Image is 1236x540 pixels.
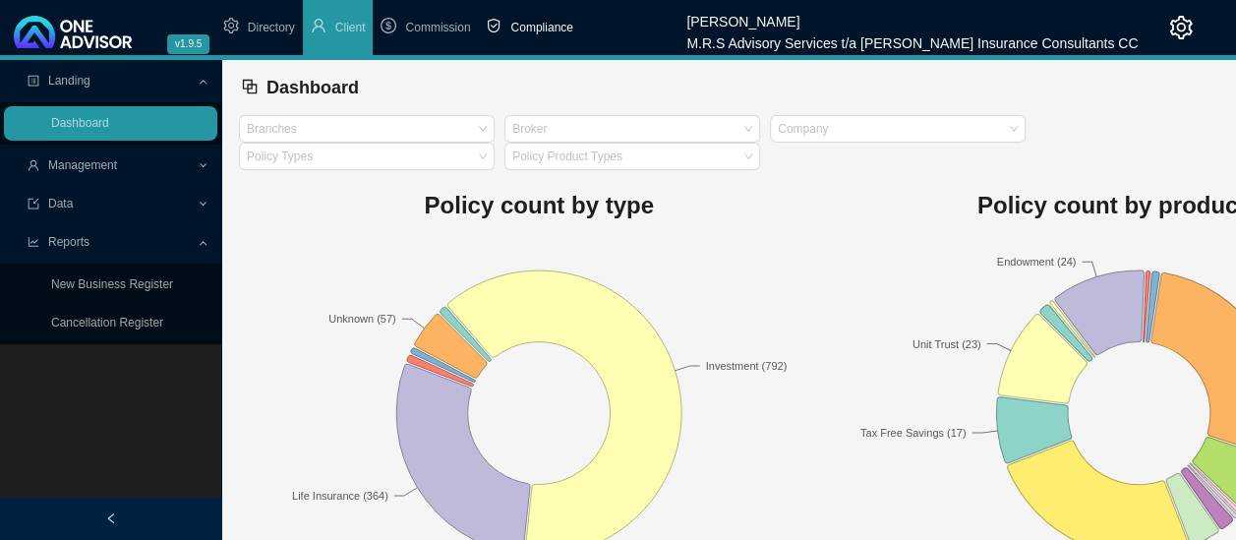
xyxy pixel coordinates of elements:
span: v1.9.5 [167,34,209,54]
div: M.R.S Advisory Services t/a [PERSON_NAME] Insurance Consultants CC [686,27,1138,48]
span: left [105,512,117,524]
a: Cancellation Register [51,316,163,330]
span: Management [48,158,117,172]
span: Commission [405,21,470,34]
text: Endowment (24) [997,256,1077,268]
div: [PERSON_NAME] [686,5,1138,27]
span: Reports [48,235,89,249]
span: Directory [248,21,295,34]
text: Investment (792) [706,360,788,372]
span: dollar [381,18,396,33]
text: Life Insurance (364) [292,490,388,502]
span: profile [28,75,39,87]
text: Tax Free Savings (17) [860,427,967,439]
span: block [241,78,259,95]
text: Unit Trust (23) [912,338,981,350]
span: Landing [48,74,90,88]
span: import [28,198,39,210]
text: Unknown (57) [328,313,395,325]
span: Compliance [510,21,572,34]
span: Client [335,21,366,34]
span: line-chart [28,236,39,248]
a: Dashboard [51,116,109,130]
span: Dashboard [266,78,359,97]
a: New Business Register [51,277,173,291]
span: Data [48,197,73,210]
span: setting [223,18,239,33]
span: user [311,18,326,33]
span: user [28,159,39,171]
h1: Policy count by type [239,186,839,225]
span: safety [486,18,501,33]
img: 2df55531c6924b55f21c4cf5d4484680-logo-light.svg [14,16,132,48]
span: setting [1169,16,1193,39]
